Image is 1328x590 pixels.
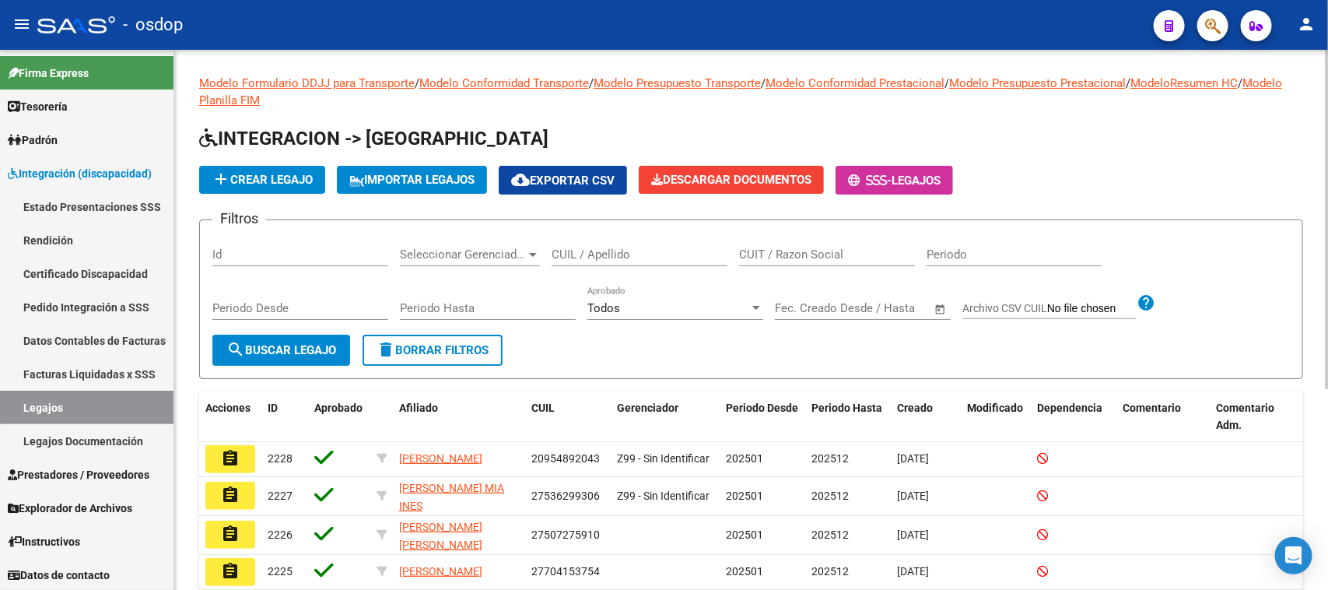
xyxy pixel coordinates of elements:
button: Exportar CSV [499,166,627,195]
span: ID [268,402,278,414]
span: Explorador de Archivos [8,500,132,517]
span: Afiliado [399,402,438,414]
datatable-header-cell: ID [261,392,308,443]
span: Seleccionar Gerenciador [400,248,526,262]
mat-icon: assignment [221,449,240,468]
button: Crear Legajo [199,166,325,194]
h3: Filtros [212,208,266,230]
a: Modelo Formulario DDJJ para Transporte [199,76,415,90]
span: INTEGRACION -> [GEOGRAPHIC_DATA] [199,128,548,149]
span: Instructivos [8,533,80,550]
span: Crear Legajo [212,173,313,187]
span: Firma Express [8,65,89,82]
mat-icon: menu [12,15,31,33]
datatable-header-cell: Dependencia [1031,392,1116,443]
span: Z99 - Sin Identificar [617,452,710,465]
mat-icon: search [226,340,245,359]
span: IMPORTAR LEGAJOS [349,173,475,187]
span: [PERSON_NAME] [399,452,482,465]
span: [DATE] [897,529,929,541]
mat-icon: help [1137,293,1155,312]
span: Borrar Filtros [377,343,489,357]
a: Modelo Conformidad Transporte [419,76,589,90]
span: 2227 [268,490,293,502]
button: Borrar Filtros [363,335,503,366]
span: 202512 [811,565,849,578]
span: Exportar CSV [511,174,615,188]
span: Todos [587,301,620,315]
span: [PERSON_NAME] MIA INES [399,482,504,512]
a: ModeloResumen HC [1130,76,1238,90]
span: Modificado [967,402,1023,414]
span: Descargar Documentos [651,173,811,187]
span: Z99 - Sin Identificar [617,490,710,502]
span: 27536299306 [531,490,600,502]
span: 202501 [726,565,763,578]
span: 2225 [268,565,293,578]
button: -Legajos [836,166,953,195]
span: Comentario Adm. [1216,402,1274,432]
input: Archivo CSV CUIL [1047,302,1137,316]
datatable-header-cell: Creado [891,392,961,443]
span: Tesorería [8,98,68,115]
mat-icon: add [212,170,230,188]
span: 202501 [726,490,763,502]
mat-icon: assignment [221,562,240,581]
span: Aprobado [314,402,363,414]
span: 2226 [268,529,293,541]
mat-icon: assignment [221,525,240,543]
span: 2228 [268,452,293,465]
span: Padrón [8,132,58,149]
span: 202512 [811,452,849,465]
a: Modelo Conformidad Prestacional [766,76,944,90]
mat-icon: cloud_download [511,170,530,189]
span: Dependencia [1037,402,1102,414]
span: - osdop [123,8,183,42]
span: 202512 [811,529,849,541]
mat-icon: assignment [221,486,240,504]
a: Modelo Presupuesto Prestacional [949,76,1126,90]
span: Buscar Legajo [226,343,336,357]
datatable-header-cell: Comentario Adm. [1210,392,1303,443]
mat-icon: person [1297,15,1316,33]
span: 27704153754 [531,565,600,578]
span: [DATE] [897,565,929,578]
datatable-header-cell: Comentario [1116,392,1210,443]
button: Buscar Legajo [212,335,350,366]
span: Integración (discapacidad) [8,165,152,182]
span: Acciones [205,402,251,414]
input: Start date [775,301,825,315]
div: Open Intercom Messenger [1275,537,1312,574]
span: Periodo Hasta [811,402,882,414]
span: 20954892043 [531,452,600,465]
button: Descargar Documentos [639,166,824,194]
span: - [848,174,892,188]
span: Gerenciador [617,402,678,414]
datatable-header-cell: Acciones [199,392,261,443]
span: [PERSON_NAME] [399,565,482,578]
span: [DATE] [897,452,929,465]
span: 202501 [726,452,763,465]
span: 202512 [811,490,849,502]
span: Archivo CSV CUIL [962,302,1047,314]
a: Modelo Presupuesto Transporte [594,76,761,90]
span: 27507275910 [531,529,600,541]
span: CUIL [531,402,555,414]
datatable-header-cell: CUIL [525,392,611,443]
span: Prestadores / Proveedores [8,466,149,483]
span: Periodo Desde [726,402,798,414]
span: Legajos [892,174,941,188]
span: Comentario [1123,402,1181,414]
span: [DATE] [897,490,929,502]
span: Creado [897,402,933,414]
datatable-header-cell: Modificado [961,392,1031,443]
datatable-header-cell: Afiliado [393,392,525,443]
span: Datos de contacto [8,567,110,584]
datatable-header-cell: Periodo Hasta [805,392,891,443]
datatable-header-cell: Gerenciador [611,392,720,443]
mat-icon: delete [377,340,395,359]
datatable-header-cell: Aprobado [308,392,370,443]
span: [PERSON_NAME] [PERSON_NAME] [399,521,482,551]
button: Open calendar [932,300,950,318]
button: IMPORTAR LEGAJOS [337,166,487,194]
